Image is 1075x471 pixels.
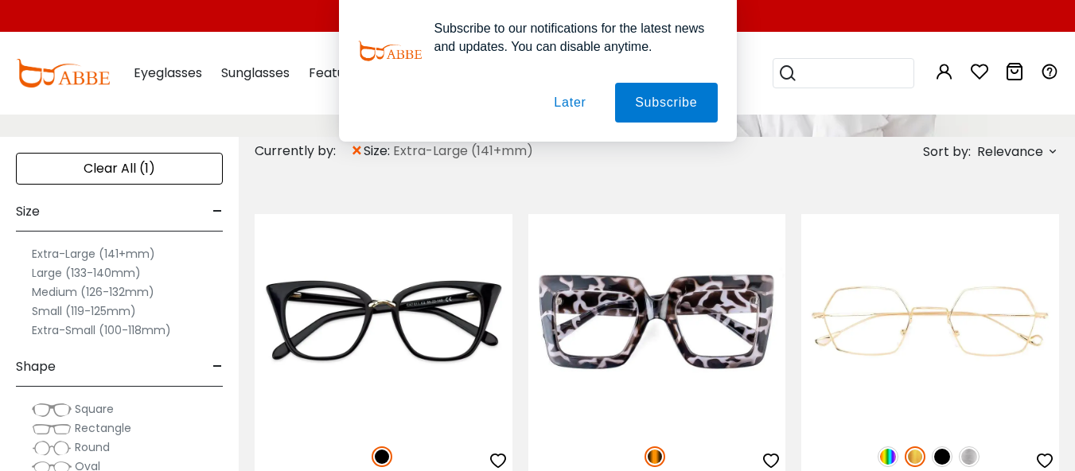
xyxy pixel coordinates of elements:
span: Sort by: [923,142,971,161]
span: Extra-Large (141+mm) [393,142,533,161]
img: Gold [905,446,925,467]
label: Medium (126-132mm) [32,282,154,302]
span: × [350,137,364,165]
div: Clear All (1) [16,153,223,185]
img: Tortoise Imani - Plastic ,Universal Bridge Fit [528,214,786,429]
div: Currently by: [255,137,350,165]
img: Rectangle.png [32,421,72,437]
img: Black [932,446,952,467]
img: Black Damara - Acetate,Metal ,Universal Bridge Fit [255,214,512,429]
label: Small (119-125mm) [32,302,136,321]
span: Rectangle [75,420,131,436]
button: Subscribe [615,83,717,123]
div: Subscribe to our notifications for the latest news and updates. You can disable anytime. [422,19,718,56]
img: notification icon [358,19,422,83]
span: Round [75,439,110,455]
span: - [212,348,223,386]
label: Large (133-140mm) [32,263,141,282]
img: Black [372,446,392,467]
img: Square.png [32,402,72,418]
label: Extra-Large (141+mm) [32,244,155,263]
span: Size [16,193,40,231]
label: Extra-Small (100-118mm) [32,321,171,340]
span: Relevance [977,138,1043,166]
span: - [212,193,223,231]
button: Later [534,83,606,123]
span: size: [364,142,393,161]
img: Silver [959,446,980,467]
span: Shape [16,348,56,386]
img: Multicolor [878,446,898,467]
img: Round.png [32,440,72,456]
img: Tortoise [645,446,665,467]
img: Gold Crystal - Metal ,Adjust Nose Pads [801,214,1059,429]
span: Square [75,401,114,417]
